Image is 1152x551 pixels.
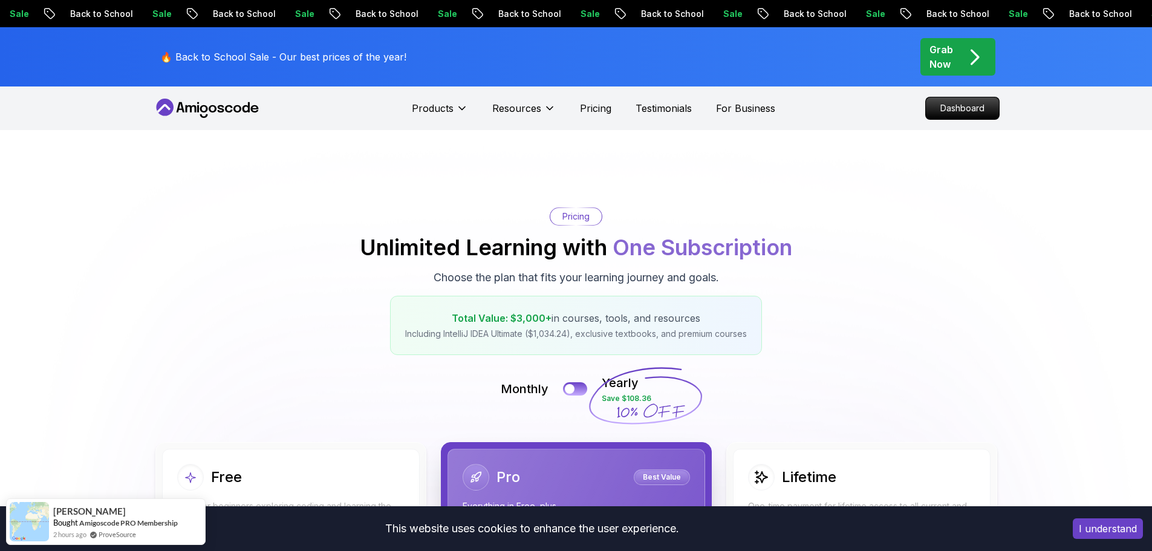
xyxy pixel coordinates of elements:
p: Everything in Free, plus [463,500,690,512]
p: Sale [358,8,397,20]
span: [PERSON_NAME] [53,506,126,517]
p: 🔥 Back to School Sale - Our best prices of the year! [160,50,406,64]
p: Back to School [847,8,929,20]
button: Resources [492,101,556,125]
a: ProveSource [99,529,136,540]
p: Sale [73,8,111,20]
h2: Pro [496,468,520,487]
p: Sale [643,8,682,20]
span: Bought [53,518,78,527]
h2: Unlimited Learning with [360,235,792,259]
a: Dashboard [925,97,1000,120]
a: For Business [716,101,775,116]
div: This website uses cookies to enhance the user experience. [9,515,1055,542]
p: One-time payment for lifetime access to all current and future courses. [748,500,975,524]
p: Dashboard [926,97,999,119]
p: in courses, tools, and resources [405,311,747,325]
p: Sale [215,8,254,20]
a: Pricing [580,101,611,116]
button: Accept cookies [1073,518,1143,539]
h2: Free [211,468,242,487]
p: Grab Now [929,42,953,71]
img: provesource social proof notification image [10,502,49,541]
span: 2 hours ago [53,529,86,540]
a: Amigoscode PRO Membership [79,518,178,528]
p: Sale [786,8,825,20]
span: Total Value: $3,000+ [452,312,552,324]
p: Including IntelliJ IDEA Ultimate ($1,034.24), exclusive textbooks, and premium courses [405,328,747,340]
p: Back to School [989,8,1072,20]
p: Monthly [501,380,548,397]
p: Choose the plan that fits your learning journey and goals. [434,269,719,286]
p: Sale [501,8,539,20]
p: Ideal for beginners exploring coding and learning the basics for free. [177,500,405,524]
p: Back to School [418,8,501,20]
p: Back to School [704,8,786,20]
h2: Lifetime [782,468,836,487]
p: Back to School [133,8,215,20]
p: Sale [1072,8,1110,20]
a: Testimonials [636,101,692,116]
p: Sale [929,8,968,20]
p: Pricing [562,210,590,223]
p: Products [412,101,454,116]
p: Best Value [636,471,688,483]
p: Resources [492,101,541,116]
span: One Subscription [613,234,792,261]
p: Back to School [276,8,358,20]
button: Products [412,101,468,125]
p: Back to School [561,8,643,20]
